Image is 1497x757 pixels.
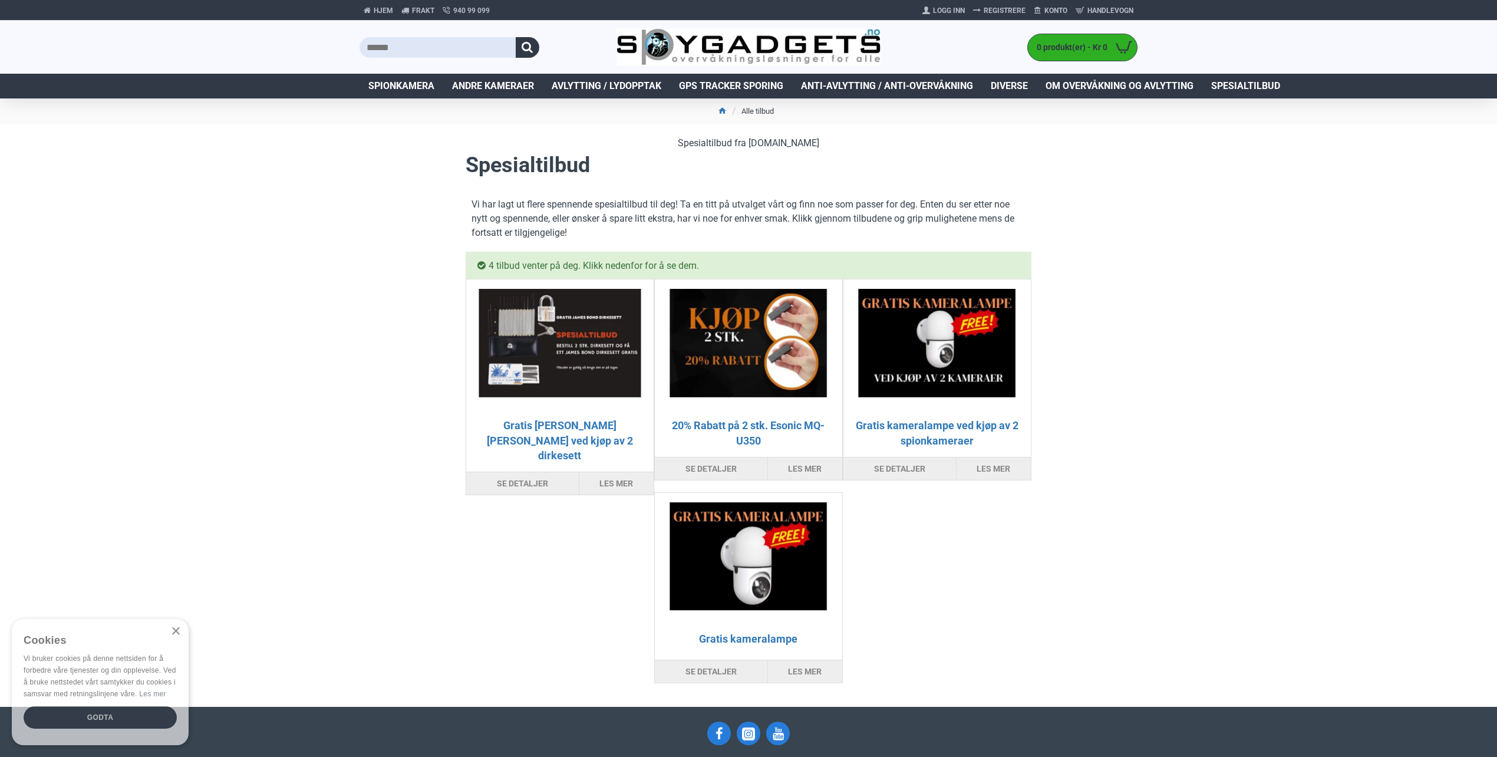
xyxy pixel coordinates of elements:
a: Gratis kameralampe ved kjøp av 2 spionkameraer [855,418,1019,447]
span: Handlevogn [1087,5,1133,16]
span: Spesialtilbud fra [DOMAIN_NAME] [678,136,819,150]
div: Close [171,627,180,636]
button: Se detaljer [843,458,956,480]
div: Godta [24,706,177,729]
span: Konto [1044,5,1067,16]
div: 4 tilbud venter på deg. Klikk nedenfor for å se dem. [466,252,1031,279]
a: Registrere [969,1,1030,20]
a: Konto [1030,1,1071,20]
a: Les mer [767,660,842,683]
a: Handlevogn [1071,1,1137,20]
a: Diverse [982,74,1037,98]
span: Registrere [984,5,1026,16]
span: Anti-avlytting / Anti-overvåkning [801,79,973,93]
img: SpyGadgets.no [616,28,881,67]
span: Hjem [374,5,393,16]
span: Frakt [412,5,434,16]
img: Gratis kameralampe ved kjøp av 2 spionkameraer [853,289,1021,397]
a: Spionkamera [360,74,443,98]
a: GPS Tracker Sporing [670,74,792,98]
img: Gratis kameralampe [664,502,833,611]
div: Cookies [24,628,169,653]
button: Se detaljer [655,660,767,683]
span: Om overvåkning og avlytting [1046,79,1193,93]
span: Avlytting / Lydopptak [552,79,661,93]
a: Les mer [956,458,1031,480]
a: Avlytting / Lydopptak [543,74,670,98]
a: Les mer [579,472,654,495]
span: 0 produkt(er) - Kr 0 [1028,41,1110,54]
a: 0 produkt(er) - Kr 0 [1028,34,1137,61]
a: Spesialtilbud [1202,74,1289,98]
a: 20% Rabatt på 2 stk. Esonic MQ-U350 [667,418,830,447]
span: Spesialtilbud [1211,79,1280,93]
a: Andre kameraer [443,74,543,98]
a: Gratis [PERSON_NAME] [PERSON_NAME] ved kjøp av 2 dirkesett [478,418,642,463]
a: Les mer [767,458,842,480]
button: Se detaljer [466,472,579,495]
p: Vi har lagt ut flere spennende spesialtilbud til deg! Ta en titt på utvalget vårt og finn noe som... [466,192,1031,246]
span: Spionkamera [368,79,434,93]
span: Logg Inn [933,5,965,16]
a: Gratis kameralampe [699,631,797,646]
img: 20% Rabatt på 2 stk. Esonic MQ-U350 [664,289,833,397]
img: Gratis James Bond Dirkesett ved kjøp av 2 dirkesett [476,289,644,397]
a: Les mer, opens a new window [139,690,166,698]
a: Om overvåkning og avlytting [1037,74,1202,98]
span: GPS Tracker Sporing [679,79,783,93]
a: Logg Inn [918,1,969,20]
span: Diverse [991,79,1028,93]
span: Vi bruker cookies på denne nettsiden for å forbedre våre tjenester og din opplevelse. Ved å bruke... [24,654,176,697]
span: 940 99 099 [453,5,490,16]
span: Andre kameraer [452,79,534,93]
h1: Spesialtilbud [466,150,1031,180]
a: Anti-avlytting / Anti-overvåkning [792,74,982,98]
button: Se detaljer [655,458,767,480]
